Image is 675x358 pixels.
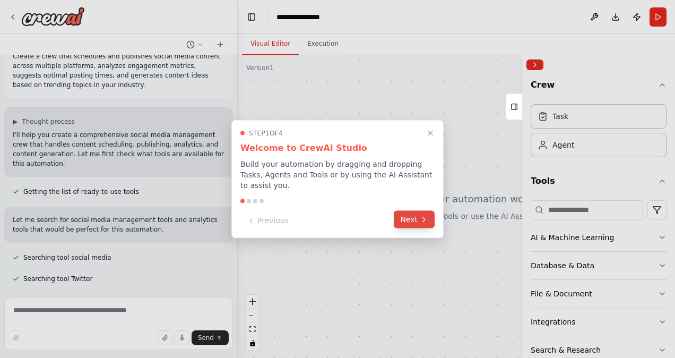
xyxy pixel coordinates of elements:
button: Close walkthrough [424,127,437,140]
p: Build your automation by dragging and dropping Tasks, Agents and Tools or by using the AI Assista... [240,159,435,191]
span: Step 1 of 4 [249,129,283,138]
button: Hide left sidebar [244,10,259,24]
button: Previous [240,212,295,229]
h3: Welcome to CrewAI Studio [240,142,435,155]
button: Next [394,211,435,228]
